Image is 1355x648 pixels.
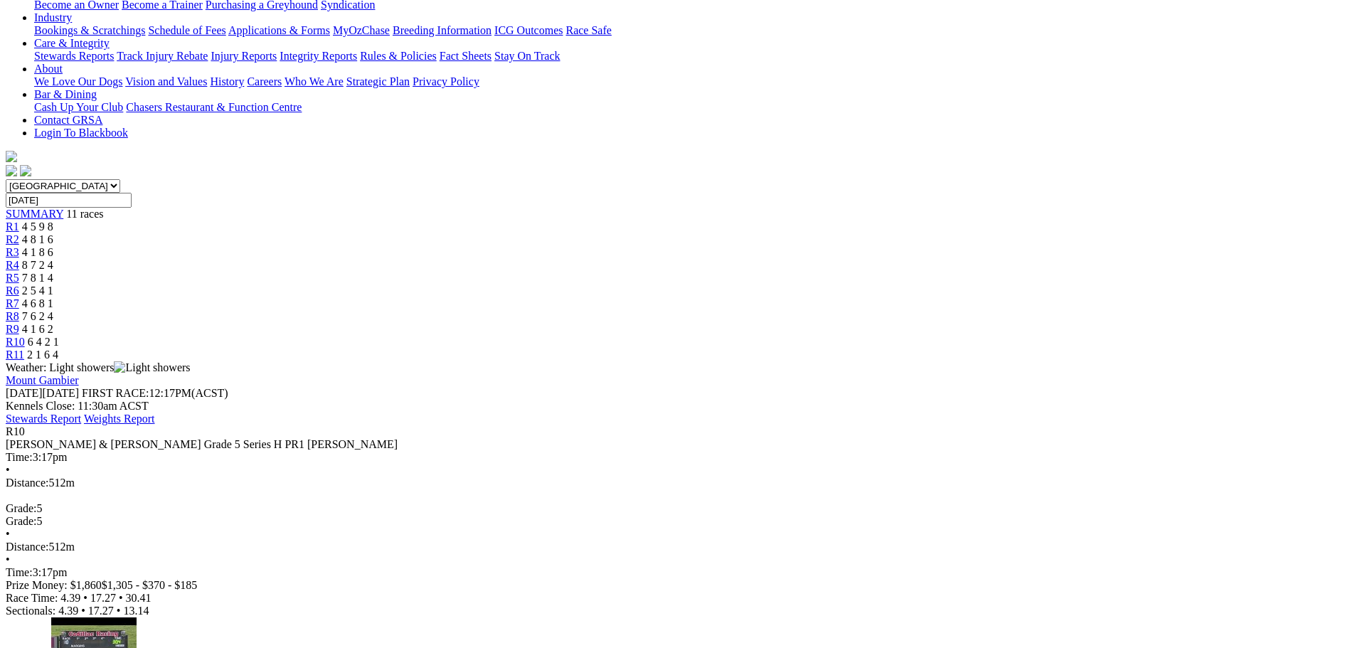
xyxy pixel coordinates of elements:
a: Login To Blackbook [34,127,128,139]
a: Vision and Values [125,75,207,87]
a: Race Safe [565,24,611,36]
span: Grade: [6,515,37,527]
div: About [34,75,1349,88]
div: Bar & Dining [34,101,1349,114]
span: Race Time: [6,592,58,604]
span: • [6,464,10,476]
span: 4.39 [60,592,80,604]
a: History [210,75,244,87]
a: Applications & Forms [228,24,330,36]
div: 512m [6,477,1349,489]
span: Sectionals: [6,605,55,617]
a: R9 [6,323,19,335]
span: • [6,528,10,540]
a: Bookings & Scratchings [34,24,145,36]
span: R1 [6,221,19,233]
a: Stay On Track [494,50,560,62]
span: 4 6 8 1 [22,297,53,309]
span: 11 races [66,208,103,220]
span: 4 1 6 2 [22,323,53,335]
a: Fact Sheets [440,50,491,62]
a: Chasers Restaurant & Function Centre [126,101,302,113]
a: Track Injury Rebate [117,50,208,62]
span: 4.39 [58,605,78,617]
span: [DATE] [6,387,79,399]
div: 5 [6,515,1349,528]
span: • [83,592,87,604]
div: Kennels Close: 11:30am ACST [6,400,1349,413]
a: R5 [6,272,19,284]
a: Stewards Report [6,413,81,425]
a: Schedule of Fees [148,24,225,36]
a: SUMMARY [6,208,63,220]
a: R2 [6,233,19,245]
div: 5 [6,502,1349,515]
span: Distance: [6,541,48,553]
img: Light showers [114,361,190,374]
span: 6 4 2 1 [28,336,59,348]
img: facebook.svg [6,165,17,176]
a: Bar & Dining [34,88,97,100]
a: Strategic Plan [346,75,410,87]
span: R10 [6,425,25,437]
a: Injury Reports [211,50,277,62]
div: Industry [34,24,1349,37]
a: About [34,63,63,75]
div: Care & Integrity [34,50,1349,63]
span: 8 7 2 4 [22,259,53,271]
a: Industry [34,11,72,23]
a: Contact GRSA [34,114,102,126]
span: • [117,605,121,617]
span: 2 1 6 4 [27,349,58,361]
span: 4 5 9 8 [22,221,53,233]
span: Time: [6,566,33,578]
span: 17.27 [90,592,116,604]
div: 3:17pm [6,566,1349,579]
a: Care & Integrity [34,37,110,49]
a: Integrity Reports [280,50,357,62]
a: R6 [6,285,19,297]
span: Time: [6,451,33,463]
a: Stewards Reports [34,50,114,62]
span: 12:17PM(ACST) [82,387,228,399]
img: twitter.svg [20,165,31,176]
a: R8 [6,310,19,322]
a: Weights Report [84,413,155,425]
span: 13.14 [123,605,149,617]
span: • [6,553,10,565]
span: Grade: [6,502,37,514]
div: [PERSON_NAME] & [PERSON_NAME] Grade 5 Series H PR1 [PERSON_NAME] [6,438,1349,451]
a: R10 [6,336,25,348]
span: 4 8 1 6 [22,233,53,245]
a: Cash Up Your Club [34,101,123,113]
a: R4 [6,259,19,271]
div: 3:17pm [6,451,1349,464]
span: Distance: [6,477,48,489]
span: R3 [6,246,19,258]
span: 7 8 1 4 [22,272,53,284]
a: Rules & Policies [360,50,437,62]
span: 7 6 2 4 [22,310,53,322]
a: Privacy Policy [413,75,479,87]
span: 17.27 [88,605,114,617]
span: 2 5 4 1 [22,285,53,297]
a: MyOzChase [333,24,390,36]
a: ICG Outcomes [494,24,563,36]
img: logo-grsa-white.png [6,151,17,162]
div: Prize Money: $1,860 [6,579,1349,592]
input: Select date [6,193,132,208]
span: Weather: Light showers [6,361,191,373]
a: R11 [6,349,24,361]
span: [DATE] [6,387,43,399]
span: • [119,592,123,604]
span: 30.41 [126,592,152,604]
